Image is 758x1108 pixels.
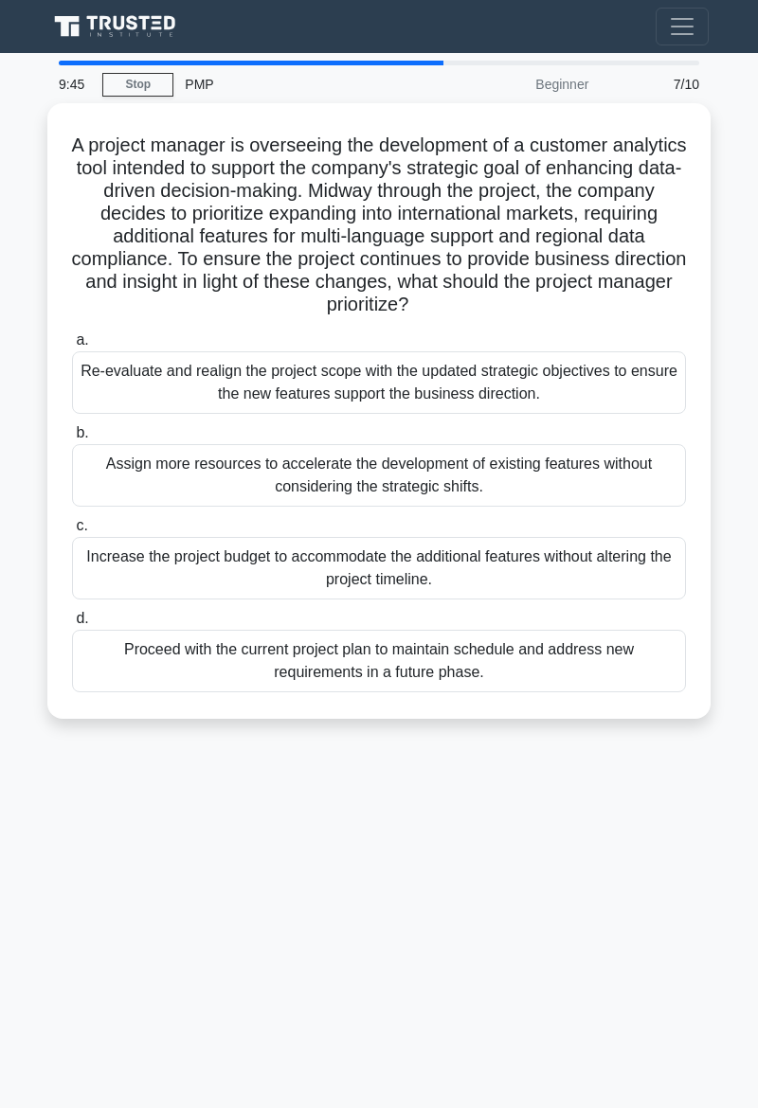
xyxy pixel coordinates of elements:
[656,8,709,45] button: Toggle navigation
[70,134,688,317] h5: A project manager is overseeing the development of a customer analytics tool intended to support ...
[47,65,102,103] div: 9:45
[76,424,88,440] span: b.
[76,517,87,533] span: c.
[72,444,686,507] div: Assign more resources to accelerate the development of existing features without considering the ...
[76,610,88,626] span: d.
[72,537,686,599] div: Increase the project budget to accommodate the additional features without altering the project t...
[72,630,686,692] div: Proceed with the current project plan to maintain schedule and address new requirements in a futu...
[72,351,686,414] div: Re-evaluate and realign the project scope with the updated strategic objectives to ensure the new...
[102,73,173,97] a: Stop
[76,331,88,348] span: a.
[600,65,711,103] div: 7/10
[173,65,434,103] div: PMP
[434,65,600,103] div: Beginner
